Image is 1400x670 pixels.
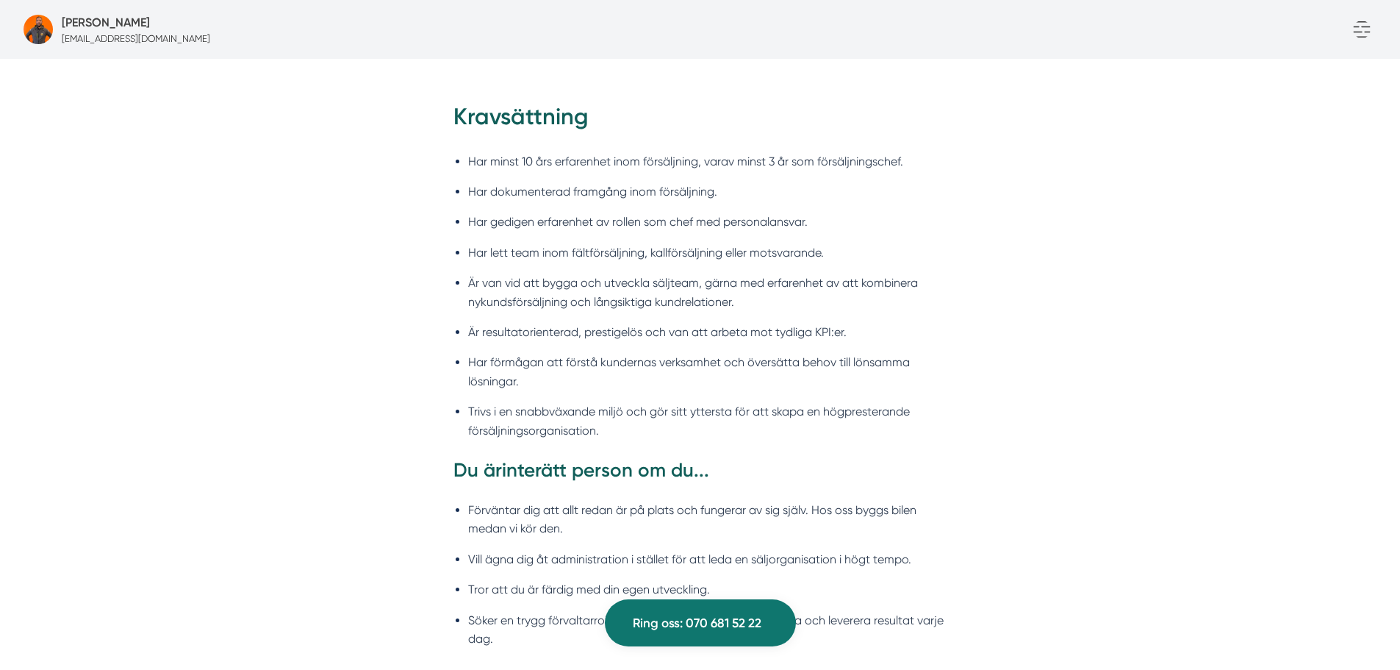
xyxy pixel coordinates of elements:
[605,599,796,646] a: Ring oss: 070 681 52 22
[468,274,947,311] li: Är van vid att bygga och utveckla säljteam, gärna med erfarenhet av att kombinera nykundsförsäljn...
[633,613,761,633] span: Ring oss: 070 681 52 22
[468,611,947,649] li: Söker en trygg förvaltarroll. Här handlar det om att driva, skala och leverera resultat varje dag.
[468,243,947,262] li: Har lett team inom fältförsäljning, kallförsäljning eller motsvarande.
[468,580,947,599] li: Tror att du är färdig med din egen utveckling.
[453,457,947,491] h3: Du är rätt person om du...
[62,13,150,32] h5: Företagsadministratör
[62,32,210,46] p: [EMAIL_ADDRESS][DOMAIN_NAME]
[468,213,947,231] li: Har gedigen erfarenhet av rollen som chef med personalansvar.
[468,152,947,171] li: Har minst 10 års erfarenhet inom försäljning, varav minst 3 år som försäljningschef.
[468,501,947,538] li: Förväntar dig att allt redan är på plats och fungerar av sig själv. Hos oss byggs bilen medan vi ...
[468,323,947,341] li: Är resultatorienterad, prestigelös och van att arbeta mot tydliga KPI:er.
[468,182,947,201] li: Har dokumenterad framgång inom försäljning.
[502,459,535,482] strong: inte
[468,402,947,440] li: Trivs i en snabbväxande miljö och gör sitt yttersta för att skapa en högpresterande försäljningso...
[453,101,947,142] h2: Kravsättning
[468,550,947,569] li: Vill ägna dig åt administration i stället för att leda en säljorganisation i högt tempo.
[468,353,947,391] li: Har förmågan att förstå kundernas verksamhet och översätta behov till lönsamma lösningar.
[24,15,53,44] img: bild-fran-stey-ab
